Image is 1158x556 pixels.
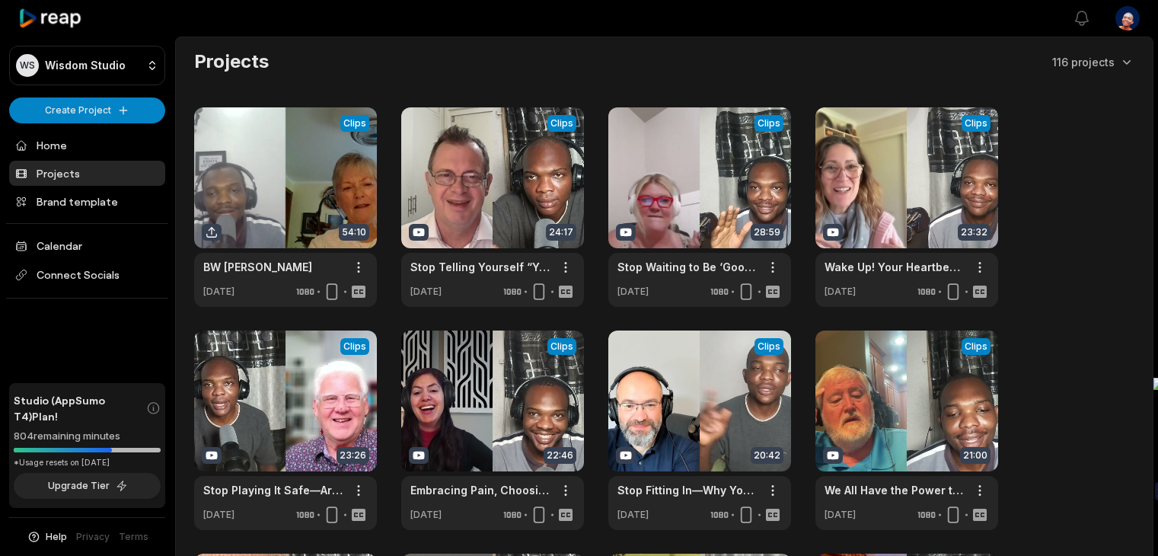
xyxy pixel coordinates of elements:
button: Help [27,530,67,544]
a: Privacy [76,530,110,544]
div: 804 remaining minutes [14,429,161,444]
a: Stop Waiting to Be ‘Good Enough’—You’re Sabotaging Your Own Journey —[GEOGRAPHIC_DATA][PERSON_NAM... [617,259,758,275]
a: Projects [9,161,165,186]
h2: Projects [194,50,269,74]
button: Create Project [9,97,165,123]
a: Stop Playing It Safe—Are You Letting Fear of Failure Kill Your Success?—[PERSON_NAME] | Ep 39 [203,482,343,498]
span: Studio (AppSumo T4) Plan! [14,392,146,424]
a: Wake Up! Your Heartbeats Are Your Currency—Are You Squandering Them?— [PERSON_NAME] Attwater | Ep 40 [825,259,965,275]
a: Calendar [9,233,165,258]
a: Terms [119,530,148,544]
div: WS [16,54,39,77]
a: Stop Telling Yourself “You Can’t”—Here’s the Truth No One Else Will Tell You— [PERSON_NAME] | Ep 42 [410,259,550,275]
button: Upgrade Tier [14,473,161,499]
a: Stop Fitting In—Why You're Playing Small and How to Finally Stand Out— [PERSON_NAME] | Ep 37 [617,482,758,498]
a: Home [9,133,165,158]
span: Connect Socials [9,261,165,289]
p: Wisdom Studio [45,59,126,72]
a: We All Have the Power to Leave the World Better—Are You Actually Doing It?– [PERSON_NAME] | Ep 36 [825,482,965,498]
a: Embracing Pain, Choosing Healing: Finding Light in Our Wounds—[PERSON_NAME] | Ep 38 [410,482,550,498]
div: *Usage resets on [DATE] [14,457,161,468]
span: Help [46,530,67,544]
a: Brand template [9,189,165,214]
button: 116 projects [1052,54,1134,70]
a: BW [PERSON_NAME] [203,259,312,275]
